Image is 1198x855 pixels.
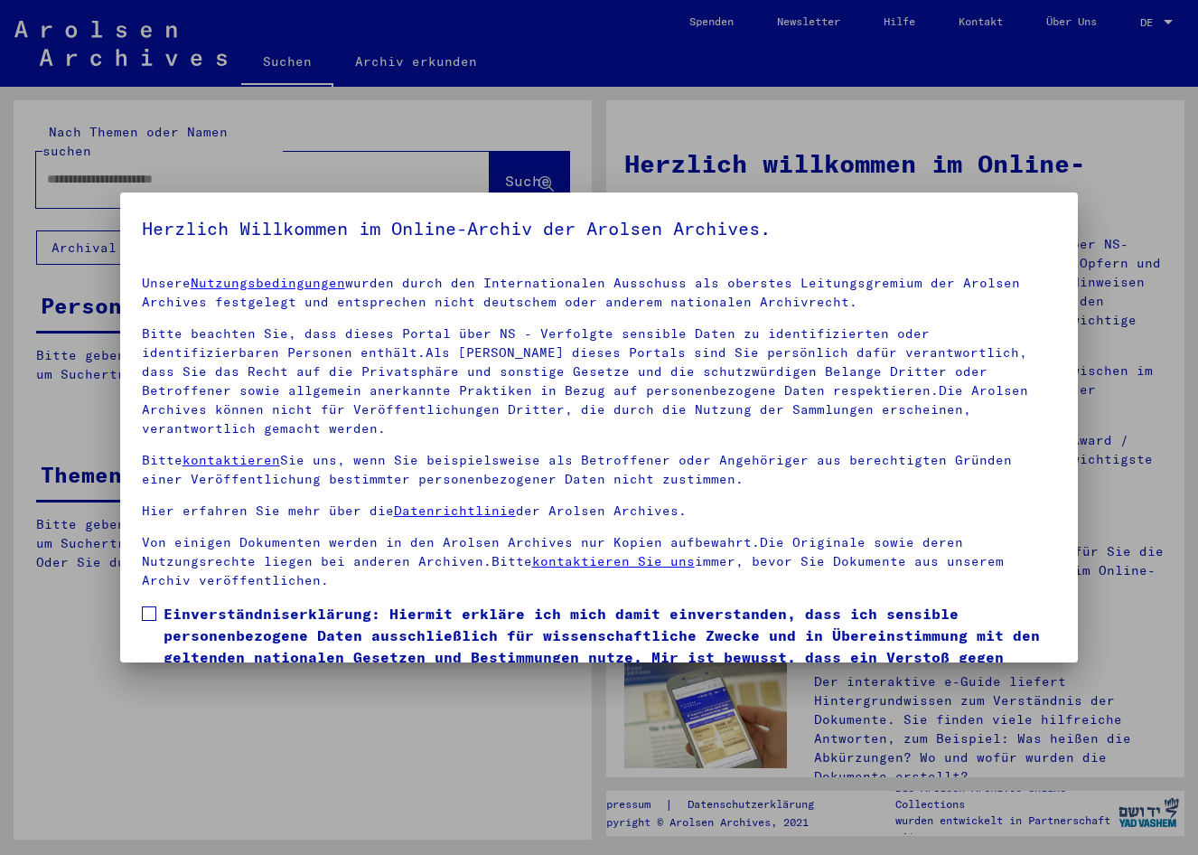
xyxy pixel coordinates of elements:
h5: Herzlich Willkommen im Online-Archiv der Arolsen Archives. [142,214,1057,243]
p: Hier erfahren Sie mehr über die der Arolsen Archives. [142,502,1057,521]
p: Bitte beachten Sie, dass dieses Portal über NS - Verfolgte sensible Daten zu identifizierten oder... [142,324,1057,438]
p: Unsere wurden durch den Internationalen Ausschuss als oberstes Leitungsgremium der Arolsen Archiv... [142,274,1057,312]
a: Nutzungsbedingungen [191,275,345,291]
a: kontaktieren Sie uns [532,553,695,569]
a: kontaktieren [183,452,280,468]
p: Von einigen Dokumenten werden in den Arolsen Archives nur Kopien aufbewahrt.Die Originale sowie d... [142,533,1057,590]
p: Bitte Sie uns, wenn Sie beispielsweise als Betroffener oder Angehöriger aus berechtigten Gründen ... [142,451,1057,489]
a: Datenrichtlinie [394,503,516,519]
span: Einverständniserklärung: Hiermit erkläre ich mich damit einverstanden, dass ich sensible personen... [164,603,1057,690]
